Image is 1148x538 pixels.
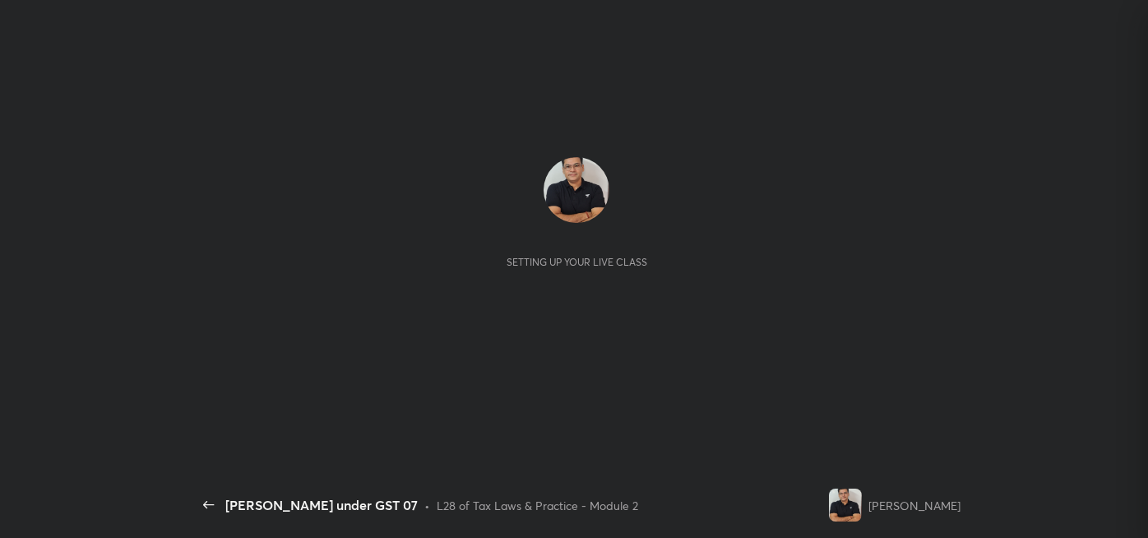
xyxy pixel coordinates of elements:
[225,495,418,515] div: [PERSON_NAME] under GST 07
[437,497,638,514] div: L28 of Tax Laws & Practice - Module 2
[424,497,430,514] div: •
[507,256,647,268] div: Setting up your live class
[829,489,862,522] img: b39993aebf164fab8485bba4b37b2762.jpg
[868,497,961,514] div: [PERSON_NAME]
[544,157,609,223] img: b39993aebf164fab8485bba4b37b2762.jpg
